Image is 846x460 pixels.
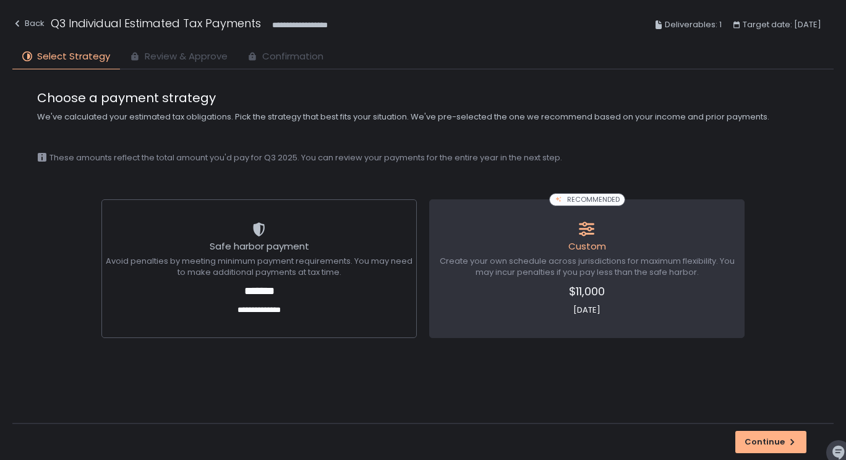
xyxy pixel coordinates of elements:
span: Deliverables: 1 [665,17,722,32]
span: We've calculated your estimated tax obligations. Pick the strategy that best fits your situation.... [37,111,809,123]
span: Safe harbor payment [210,240,309,253]
span: Confirmation [262,50,323,64]
h1: Q3 Individual Estimated Tax Payments [51,15,261,32]
span: RECOMMENDED [567,195,620,204]
span: Select Strategy [37,50,110,64]
div: Back [12,16,45,31]
span: Target date: [DATE] [743,17,821,32]
button: Continue [735,431,806,453]
span: $11,000 [434,283,740,300]
span: Create your own schedule across jurisdictions for maximum flexibility. You may incur penalties if... [434,256,740,278]
span: Avoid penalties by meeting minimum payment requirements. You may need to make additional payments... [106,256,412,278]
span: Choose a payment strategy [37,89,809,106]
button: Back [12,15,45,35]
div: Continue [745,436,797,448]
span: These amounts reflect the total amount you'd pay for Q3 2025. You can review your payments for th... [49,152,562,163]
span: [DATE] [434,305,740,316]
span: Custom [568,240,606,253]
span: Review & Approve [145,50,228,64]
